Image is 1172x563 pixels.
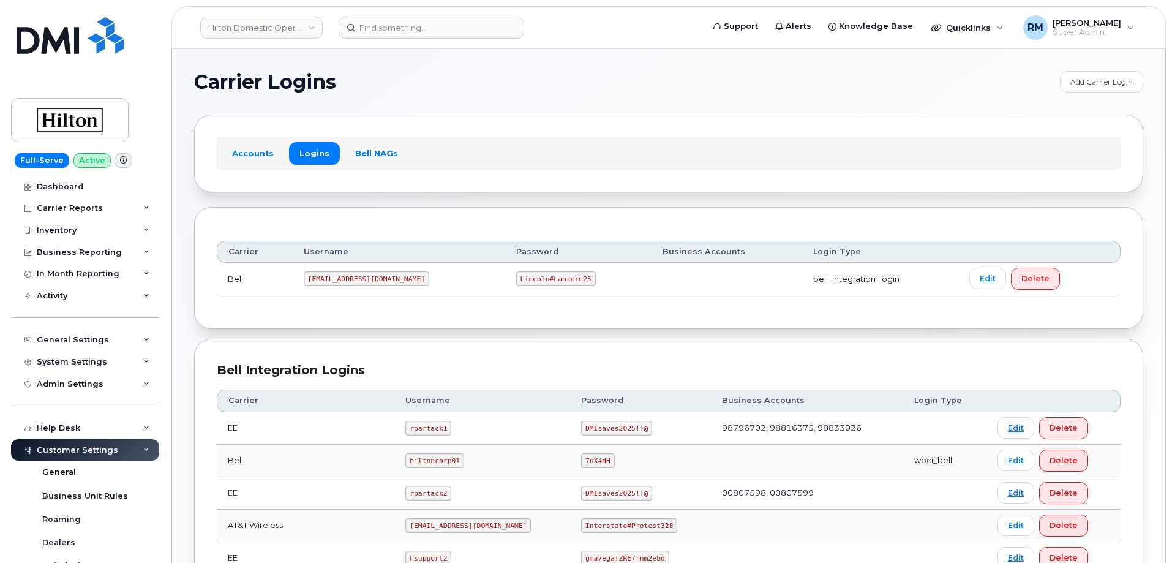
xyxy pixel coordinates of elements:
[581,453,614,468] code: 7uX4dH
[1039,417,1088,439] button: Delete
[516,271,596,286] code: Lincoln#Lantern25
[405,518,531,533] code: [EMAIL_ADDRESS][DOMAIN_NAME]
[802,241,958,263] th: Login Type
[1011,268,1060,290] button: Delete
[217,241,293,263] th: Carrier
[581,486,652,501] code: DMIsaves2025!!@
[293,241,505,263] th: Username
[1039,482,1088,504] button: Delete
[217,412,394,445] td: EE
[394,390,570,412] th: Username
[570,390,711,412] th: Password
[217,445,394,477] td: Bell
[217,390,394,412] th: Carrier
[1050,422,1078,434] span: Delete
[289,142,340,164] a: Logins
[903,390,986,412] th: Login Type
[997,450,1034,471] a: Edit
[304,271,429,286] code: [EMAIL_ADDRESS][DOMAIN_NAME]
[1039,450,1088,472] button: Delete
[194,73,336,91] span: Carrier Logins
[997,417,1034,439] a: Edit
[1021,273,1050,284] span: Delete
[711,390,903,412] th: Business Accounts
[217,361,1121,379] div: Bell Integration Logins
[802,263,958,295] td: bell_integration_login
[711,412,903,445] td: 98796702, 98816375, 98833026
[1060,71,1143,93] a: Add Carrier Login
[217,510,394,542] td: AT&T Wireless
[1050,487,1078,499] span: Delete
[505,241,652,263] th: Password
[969,268,1006,289] a: Edit
[652,241,802,263] th: Business Accounts
[1050,455,1078,466] span: Delete
[711,477,903,510] td: 00807598, 00807599
[1039,515,1088,537] button: Delete
[903,445,986,477] td: wpci_bell
[405,486,451,501] code: rpartack2
[217,263,293,295] td: Bell
[997,482,1034,504] a: Edit
[1050,520,1078,531] span: Delete
[222,142,284,164] a: Accounts
[345,142,408,164] a: Bell NAGs
[581,421,652,436] code: DMIsaves2025!!@
[997,515,1034,536] a: Edit
[405,453,464,468] code: hiltoncorp01
[405,421,451,436] code: rpartack1
[217,477,394,510] td: EE
[581,518,677,533] code: Interstate#Protest328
